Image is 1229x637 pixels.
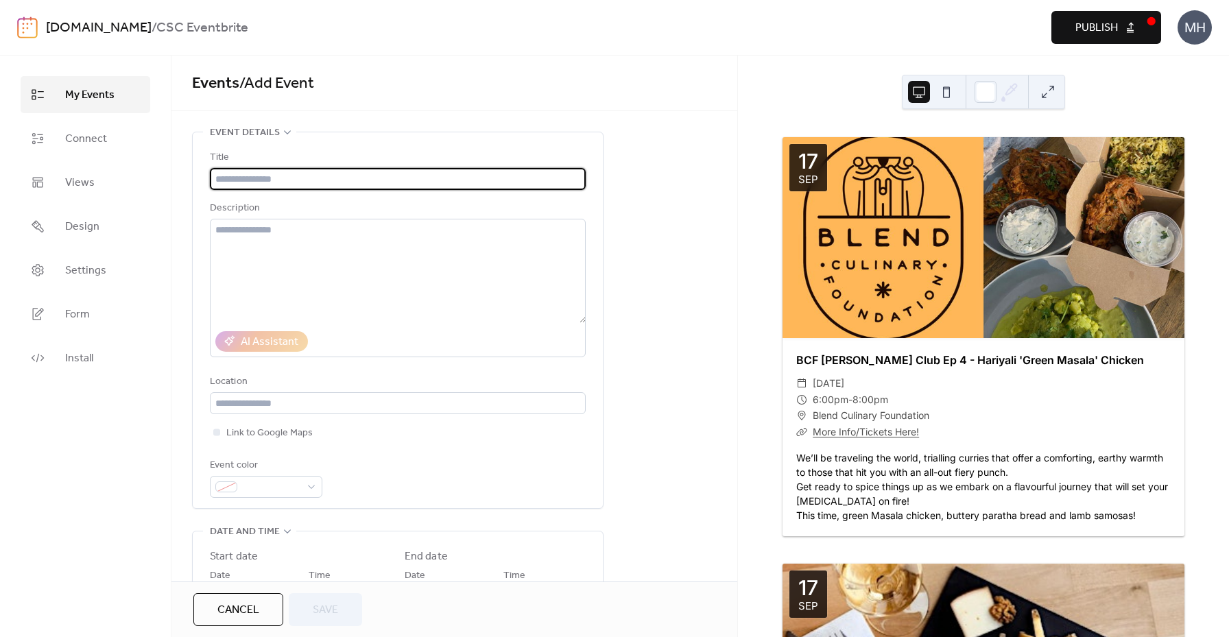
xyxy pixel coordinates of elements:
[783,450,1184,522] div: We’ll be traveling the world, trialling curries that offer a comforting, earthy warmth to those t...
[17,16,38,38] img: logo
[21,164,150,201] a: Views
[210,524,280,540] span: Date and time
[21,76,150,113] a: My Events
[65,87,115,104] span: My Events
[152,15,156,41] b: /
[405,568,425,584] span: Date
[1178,10,1212,45] div: MH
[796,407,807,424] div: ​
[21,120,150,157] a: Connect
[798,151,818,171] div: 17
[65,175,95,191] span: Views
[217,602,259,618] span: Cancel
[813,375,844,392] span: [DATE]
[210,125,280,141] span: Event details
[1051,11,1161,44] button: Publish
[239,69,314,99] span: / Add Event
[210,457,320,474] div: Event color
[1075,20,1118,36] span: Publish
[65,307,90,323] span: Form
[503,568,525,584] span: Time
[852,392,888,408] span: 8:00pm
[65,219,99,235] span: Design
[813,426,919,437] a: More Info/Tickets Here!
[192,69,239,99] a: Events
[65,263,106,279] span: Settings
[21,339,150,376] a: Install
[210,200,583,217] div: Description
[226,425,313,442] span: Link to Google Maps
[210,568,230,584] span: Date
[193,593,283,626] button: Cancel
[848,392,852,408] span: -
[796,353,1144,367] a: BCF [PERSON_NAME] Club Ep 4 - Hariyali 'Green Masala' Chicken
[21,252,150,289] a: Settings
[309,568,331,584] span: Time
[210,549,258,565] div: Start date
[65,131,107,147] span: Connect
[46,15,152,41] a: [DOMAIN_NAME]
[796,424,807,440] div: ​
[405,549,448,565] div: End date
[796,375,807,392] div: ​
[796,392,807,408] div: ​
[813,392,848,408] span: 6:00pm
[813,407,929,424] span: Blend Culinary Foundation
[65,350,93,367] span: Install
[210,149,583,166] div: Title
[798,577,818,598] div: 17
[21,296,150,333] a: Form
[798,174,818,184] div: Sep
[798,601,818,611] div: Sep
[21,208,150,245] a: Design
[210,374,583,390] div: Location
[156,15,248,41] b: CSC Eventbrite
